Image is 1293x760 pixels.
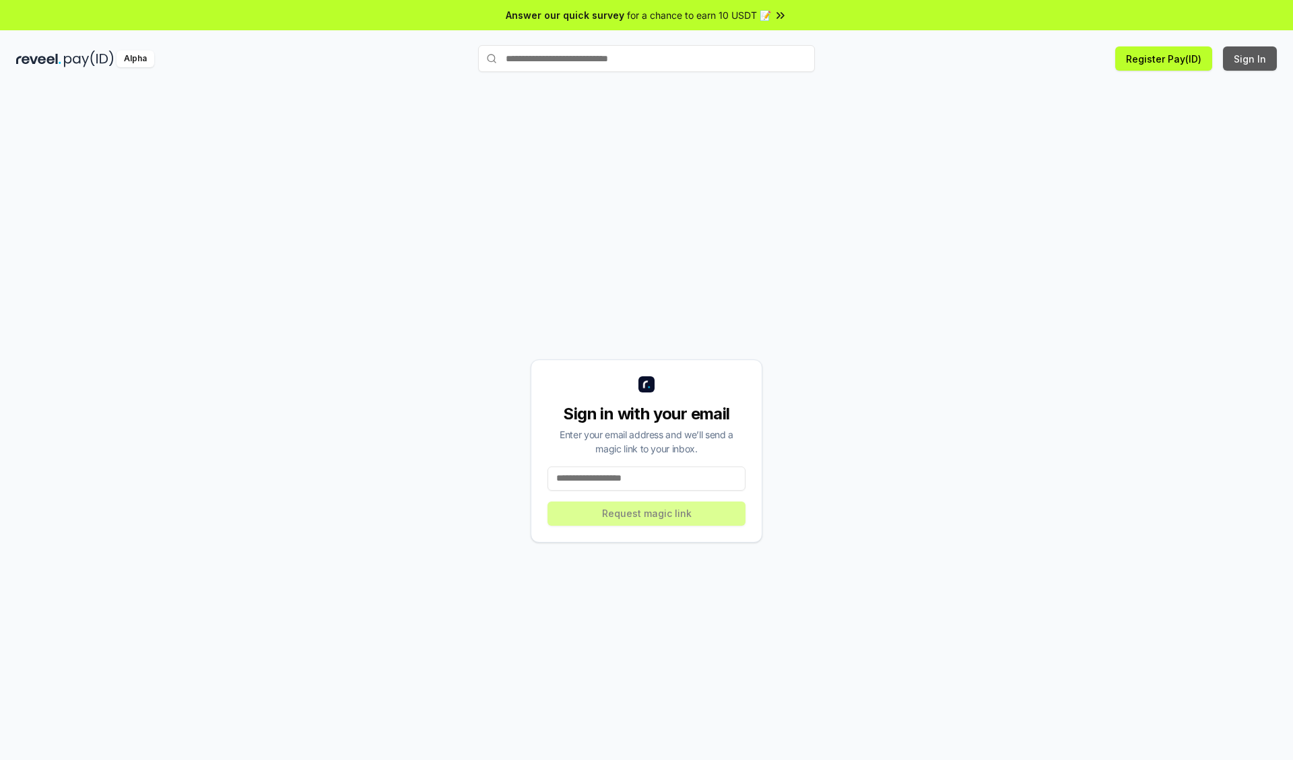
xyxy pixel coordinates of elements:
[117,50,154,67] div: Alpha
[627,8,771,22] span: for a chance to earn 10 USDT 📝
[1223,46,1277,71] button: Sign In
[548,403,745,425] div: Sign in with your email
[64,50,114,67] img: pay_id
[506,8,624,22] span: Answer our quick survey
[1115,46,1212,71] button: Register Pay(ID)
[548,427,745,456] div: Enter your email address and we’ll send a magic link to your inbox.
[16,50,61,67] img: reveel_dark
[638,376,655,392] img: logo_small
